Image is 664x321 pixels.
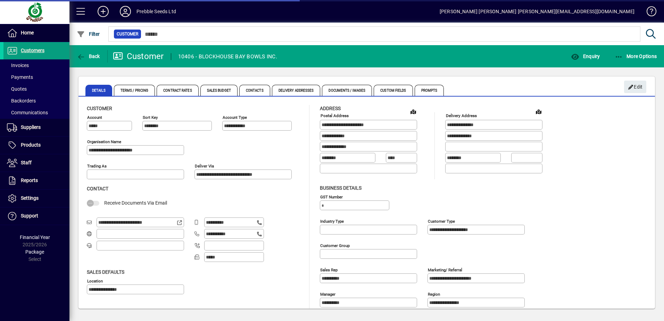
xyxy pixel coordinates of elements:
span: Contact [87,186,108,191]
span: Products [21,142,41,148]
span: Custom Fields [374,85,413,96]
a: Communications [3,107,69,118]
a: Products [3,137,69,154]
a: View on map [408,106,419,117]
mat-label: Customer type [428,219,455,223]
mat-label: Location [87,278,103,283]
span: Customer [117,31,138,38]
a: Support [3,207,69,225]
span: Details [85,85,112,96]
button: Filter [75,28,102,40]
span: Invoices [7,63,29,68]
mat-label: Trading as [87,164,107,168]
button: Profile [114,5,136,18]
span: Payments [7,74,33,80]
span: Settings [21,195,39,201]
button: More Options [613,50,659,63]
span: Staff [21,160,32,165]
a: Payments [3,71,69,83]
span: Suppliers [21,124,41,130]
span: Quotes [7,86,27,92]
button: Back [75,50,102,63]
div: [PERSON_NAME] [PERSON_NAME] [PERSON_NAME][EMAIL_ADDRESS][DOMAIN_NAME] [440,6,634,17]
span: Support [21,213,38,219]
div: Prebble Seeds Ltd [136,6,176,17]
mat-label: Account Type [223,115,247,120]
div: 10406 - BLOCKHOUSE BAY BOWLS INC. [178,51,277,62]
span: Edit [628,81,643,93]
a: Staff [3,154,69,172]
span: Home [21,30,34,35]
button: Add [92,5,114,18]
span: Communications [7,110,48,115]
span: Business details [320,185,362,191]
a: Quotes [3,83,69,95]
mat-label: Manager [320,291,335,296]
span: Contract Rates [157,85,198,96]
span: Contacts [239,85,270,96]
a: Knowledge Base [641,1,655,24]
span: Enquiry [571,53,600,59]
a: Invoices [3,59,69,71]
span: Financial Year [20,234,50,240]
button: Enquiry [569,50,601,63]
mat-label: Deliver via [195,164,214,168]
span: Package [25,249,44,255]
a: Suppliers [3,119,69,136]
a: Reports [3,172,69,189]
div: Customer [113,51,164,62]
span: Customer [87,106,112,111]
span: Back [77,53,100,59]
span: Receive Documents Via Email [104,200,167,206]
mat-label: GST Number [320,194,343,199]
mat-label: Organisation name [87,139,121,144]
mat-label: Sales rep [320,267,338,272]
span: Backorders [7,98,36,104]
a: View on map [533,106,544,117]
mat-label: Industry type [320,219,344,223]
span: Terms / Pricing [114,85,155,96]
span: Sales Budget [200,85,238,96]
span: More Options [615,53,657,59]
mat-label: Account [87,115,102,120]
mat-label: Marketing/ Referral [428,267,462,272]
app-page-header-button: Back [69,50,108,63]
span: Delivery Addresses [272,85,321,96]
span: Filter [77,31,100,37]
span: Reports [21,178,38,183]
a: Settings [3,190,69,207]
span: Prompts [415,85,444,96]
button: Edit [624,81,646,93]
span: Customers [21,48,44,53]
span: Documents / Images [322,85,372,96]
a: Home [3,24,69,42]
mat-label: Sort key [143,115,158,120]
mat-label: Region [428,291,440,296]
mat-label: Customer group [320,243,350,248]
span: Address [320,106,341,111]
span: Sales defaults [87,269,124,275]
a: Backorders [3,95,69,107]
